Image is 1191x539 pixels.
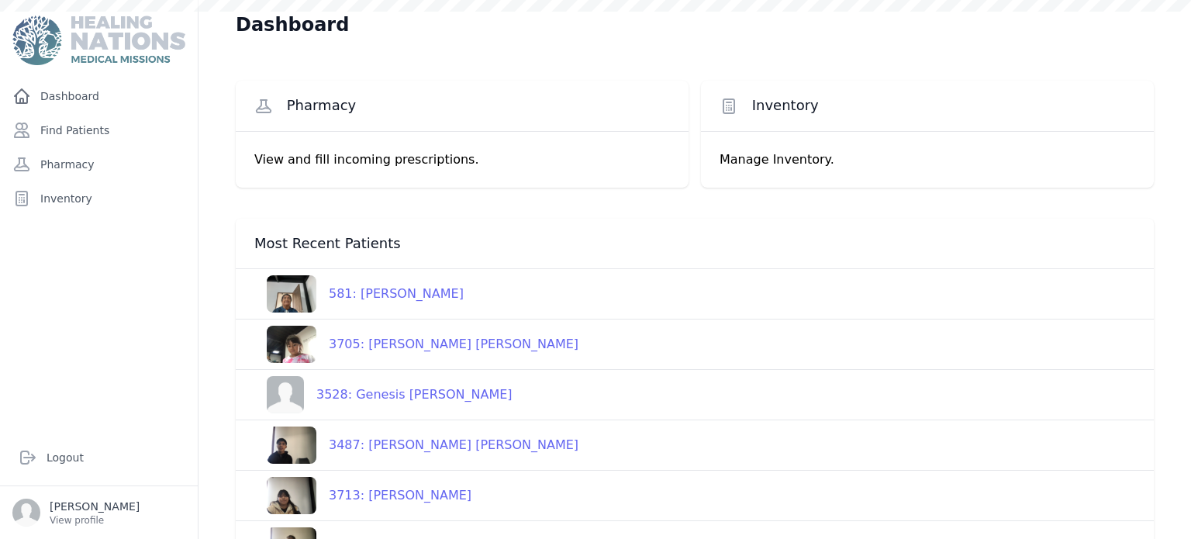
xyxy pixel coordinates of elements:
[267,326,316,363] img: xemPTz1t101TAAAACV0RVh0ZGF0ZTpjcmVhdGUAMjAyNS0wNi0xOVQyMDoyOTo1OCswMDowML4MSRkAAAAldEVYdGRhdGU6bW...
[287,96,357,115] span: Pharmacy
[254,326,578,363] a: 3705: [PERSON_NAME] [PERSON_NAME]
[254,477,471,514] a: 3713: [PERSON_NAME]
[12,442,185,473] a: Logout
[316,436,578,454] div: 3487: [PERSON_NAME] [PERSON_NAME]
[254,376,513,413] a: 3528: Genesis [PERSON_NAME]
[236,81,689,188] a: Pharmacy View and fill incoming prescriptions.
[304,385,513,404] div: 3528: Genesis [PERSON_NAME]
[267,275,316,313] img: B3REad0xz7hSAAAAJXRFWHRkYXRlOmNyZWF0ZQAyMDI1LTA2LTI0VDE0OjQzOjQyKzAwOjAwz0ka0wAAACV0RVh0ZGF0ZTptb...
[6,183,192,214] a: Inventory
[236,12,349,37] h1: Dashboard
[316,285,464,303] div: 581: [PERSON_NAME]
[316,335,578,354] div: 3705: [PERSON_NAME] [PERSON_NAME]
[50,499,140,514] p: [PERSON_NAME]
[316,486,471,505] div: 3713: [PERSON_NAME]
[6,81,192,112] a: Dashboard
[267,376,304,413] img: person-242608b1a05df3501eefc295dc1bc67a.jpg
[254,234,401,253] span: Most Recent Patients
[752,96,819,115] span: Inventory
[254,427,578,464] a: 3487: [PERSON_NAME] [PERSON_NAME]
[254,275,464,313] a: 581: [PERSON_NAME]
[12,16,185,65] img: Medical Missions EMR
[701,81,1154,188] a: Inventory Manage Inventory.
[50,514,140,527] p: View profile
[720,150,1135,169] p: Manage Inventory.
[6,115,192,146] a: Find Patients
[267,427,316,464] img: AxbxQWa2NTrnAAAAJXRFWHRkYXRlOmNyZWF0ZQAyMDI1LTA2LTIxVDE0OjIxOjU0KzAwOjAw9iroHwAAACV0RVh0ZGF0ZTptb...
[254,150,670,169] p: View and fill incoming prescriptions.
[12,499,185,527] a: [PERSON_NAME] View profile
[6,149,192,180] a: Pharmacy
[267,477,316,514] img: AAAAABJRU5ErkJggg==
